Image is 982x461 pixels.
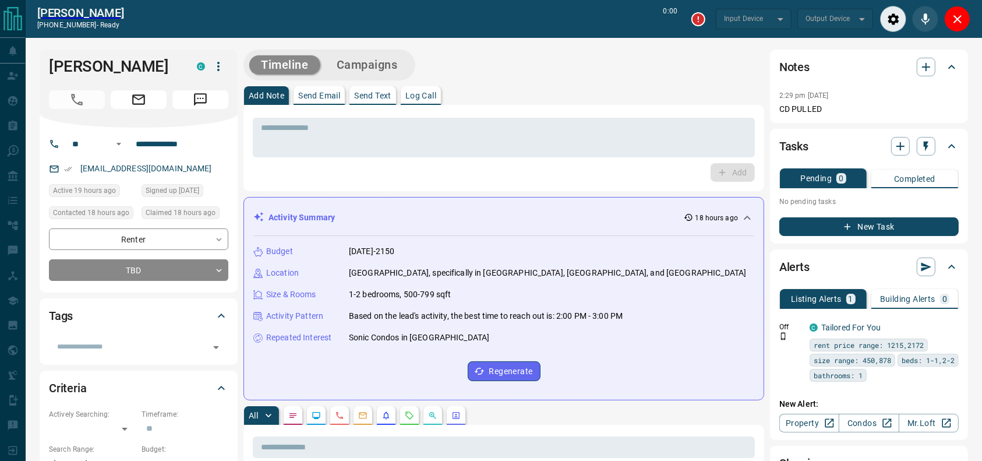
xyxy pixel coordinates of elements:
button: Timeline [249,55,320,75]
div: condos.ca [197,62,205,71]
p: Budget: [142,444,228,455]
svg: Opportunities [428,411,437,420]
a: Condos [839,414,899,432]
p: Off [779,322,803,332]
div: Notes [779,53,959,81]
p: New Alert: [779,398,959,410]
p: Sonic Condos in [GEOGRAPHIC_DATA] [349,332,489,344]
button: Regenerate [468,361,541,381]
p: 0 [942,295,947,303]
p: Pending [800,174,832,182]
a: Tailored For You [821,323,881,332]
p: [GEOGRAPHIC_DATA], specifically in [GEOGRAPHIC_DATA], [GEOGRAPHIC_DATA], and [GEOGRAPHIC_DATA] [349,267,746,279]
span: rent price range: 1215,2172 [814,339,924,351]
p: Activity Pattern [266,310,323,322]
div: Tasks [779,132,959,160]
p: Actively Searching: [49,409,136,420]
button: Open [208,339,224,356]
a: [PERSON_NAME] [37,6,124,20]
p: Repeated Interest [266,332,331,344]
div: Alerts [779,253,959,281]
svg: Agent Actions [451,411,461,420]
button: New Task [779,217,959,236]
p: 2:29 pm [DATE] [779,92,829,100]
button: Campaigns [325,55,409,75]
span: Call [49,90,105,109]
div: condos.ca [810,323,818,332]
span: Contacted 18 hours ago [53,207,129,219]
h2: Criteria [49,379,87,397]
a: Property [779,414,839,432]
h2: Notes [779,58,810,76]
a: [EMAIL_ADDRESS][DOMAIN_NAME] [80,164,212,173]
p: Timeframe: [142,409,228,420]
p: Log Call [405,92,436,100]
span: Claimed 18 hours ago [146,207,216,219]
p: CD PULLED [779,103,959,115]
div: Mon Aug 18 2025 [142,206,228,223]
h2: Alerts [779,258,810,276]
svg: Lead Browsing Activity [312,411,321,420]
p: Completed [894,175,935,183]
div: Mon Aug 18 2025 [49,206,136,223]
p: Based on the lead's activity, the best time to reach out is: 2:00 PM - 3:00 PM [349,310,623,322]
p: [PHONE_NUMBER] - [37,20,124,30]
svg: Emails [358,411,368,420]
p: Building Alerts [880,295,935,303]
h2: Tasks [779,137,808,156]
a: Mr.Loft [899,414,959,432]
p: 1-2 bedrooms, 500-799 sqft [349,288,451,301]
svg: Listing Alerts [382,411,391,420]
p: 0 [839,174,843,182]
p: All [249,411,258,420]
button: Open [112,137,126,151]
p: Send Email [298,92,340,100]
svg: Notes [288,411,298,420]
p: Budget [266,245,293,258]
span: beds: 1-1,2-2 [902,354,955,366]
div: Mon Aug 18 2025 [49,184,136,200]
svg: Requests [405,411,414,420]
div: Mute [912,6,938,32]
p: Search Range: [49,444,136,455]
svg: Email Verified [64,165,72,173]
p: [DATE]-2150 [349,245,394,258]
span: ready [100,21,120,29]
div: Tue Aug 12 2025 [142,184,228,200]
svg: Calls [335,411,344,420]
span: Active 19 hours ago [53,185,116,196]
span: bathrooms: 1 [814,369,863,381]
p: Listing Alerts [791,295,842,303]
p: Location [266,267,299,279]
h2: Tags [49,307,73,325]
div: TBD [49,259,228,281]
div: Audio Settings [880,6,906,32]
p: 1 [849,295,853,303]
div: Criteria [49,374,228,402]
span: Message [172,90,228,109]
p: 18 hours ago [695,213,738,223]
div: Renter [49,228,228,250]
h1: [PERSON_NAME] [49,57,179,76]
p: Size & Rooms [266,288,316,301]
p: Activity Summary [269,212,335,224]
span: size range: 450,878 [814,354,891,366]
span: Email [111,90,167,109]
span: Signed up [DATE] [146,185,199,196]
div: Activity Summary18 hours ago [253,207,754,228]
p: No pending tasks [779,193,959,210]
p: Add Note [249,92,284,100]
div: Close [944,6,970,32]
svg: Push Notification Only [779,332,787,340]
div: Tags [49,302,228,330]
p: 0:00 [663,6,677,32]
p: Send Text [354,92,391,100]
